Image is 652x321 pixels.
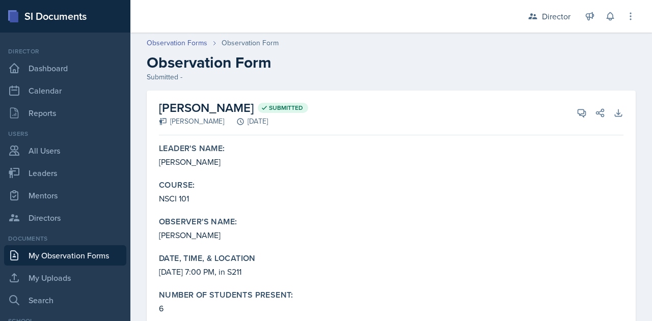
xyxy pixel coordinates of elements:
h2: Observation Form [147,53,636,72]
p: [PERSON_NAME] [159,229,623,241]
a: My Uploads [4,268,126,288]
div: Documents [4,234,126,243]
div: [PERSON_NAME] [159,116,224,127]
div: Director [4,47,126,56]
a: All Users [4,140,126,161]
div: [DATE] [224,116,268,127]
a: Calendar [4,80,126,101]
a: Search [4,290,126,310]
a: Dashboard [4,58,126,78]
label: Date, Time, & Location [159,253,256,264]
a: My Observation Forms [4,245,126,266]
h2: [PERSON_NAME] [159,99,308,117]
a: Directors [4,208,126,228]
p: 6 [159,302,623,314]
div: Submitted - [147,72,636,82]
label: Observer's Name: [159,217,237,227]
label: Number of students present: [159,290,293,300]
p: [PERSON_NAME] [159,156,623,168]
a: Reports [4,103,126,123]
p: [DATE] 7:00 PM, in S211 [159,266,623,278]
label: Course: [159,180,195,190]
label: Leader's Name: [159,143,225,154]
a: Observation Forms [147,38,207,48]
div: Users [4,129,126,138]
span: Submitted [269,104,303,112]
p: NSCI 101 [159,192,623,205]
a: Mentors [4,185,126,206]
a: Leaders [4,163,126,183]
div: Director [542,10,570,22]
div: Observation Form [222,38,279,48]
